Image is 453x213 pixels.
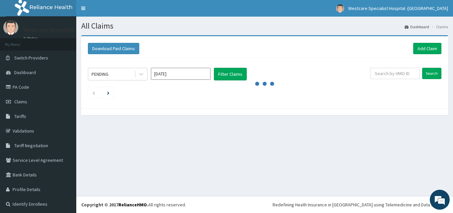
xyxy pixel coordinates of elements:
[255,74,275,94] svg: audio-loading
[405,24,429,30] a: Dashboard
[23,36,39,41] a: Online
[107,90,109,96] a: Next page
[14,113,26,119] span: Tariffs
[81,22,448,30] h1: All Claims
[3,20,18,35] img: User Image
[430,24,448,30] li: Claims
[422,68,441,79] input: Search
[214,68,247,80] button: Filter Claims
[273,201,448,208] div: Redefining Heath Insurance in [GEOGRAPHIC_DATA] using Telemedicine and Data Science!
[76,196,453,213] footer: All rights reserved.
[14,55,48,61] span: Switch Providers
[14,143,48,149] span: Tariff Negotiation
[81,202,148,208] strong: Copyright © 2017 .
[88,43,139,54] button: Download Paid Claims
[370,68,420,79] input: Search by HMO ID
[92,90,95,96] a: Previous page
[14,99,27,105] span: Claims
[23,27,156,33] p: Westcare Specialist Hospital -[GEOGRAPHIC_DATA]
[14,69,36,75] span: Dashboard
[348,5,448,11] span: Westcare Specialist Hospital -[GEOGRAPHIC_DATA]
[118,202,147,208] a: RelianceHMO
[92,71,108,77] div: PENDING
[413,43,441,54] a: Add Claim
[336,4,344,13] img: User Image
[151,68,211,80] input: Select Month and Year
